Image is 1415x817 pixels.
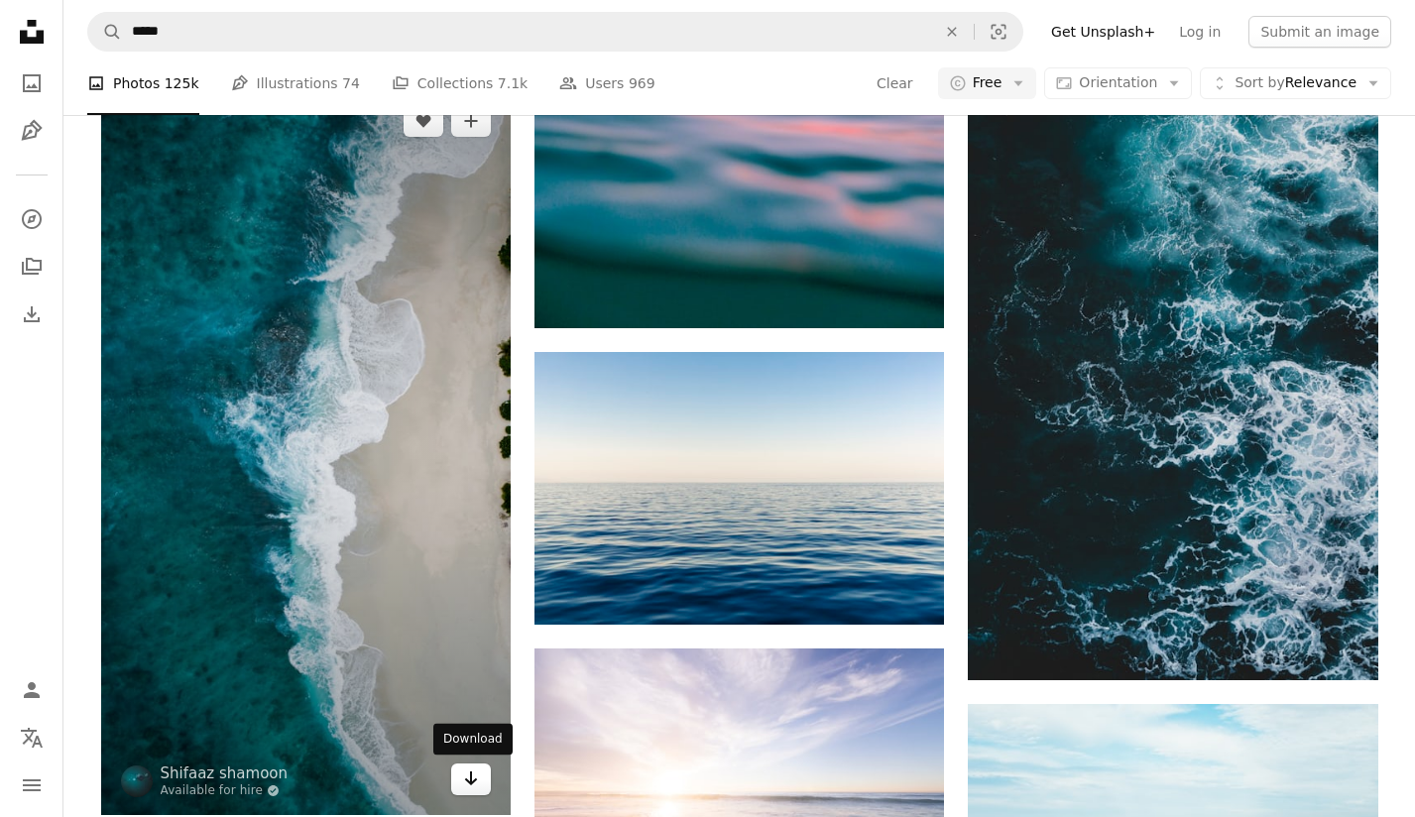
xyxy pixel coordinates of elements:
a: Download [451,763,491,795]
img: Go to Shifaaz shamoon's profile [121,765,153,797]
a: Download History [12,294,52,334]
span: 74 [342,72,360,94]
a: aerial photography of large body of water and shoreline [101,441,511,459]
span: 7.1k [498,72,528,94]
img: aerial photography of large body of water and shoreline [101,85,511,815]
button: Free [938,67,1037,99]
span: Relevance [1235,73,1356,93]
a: body of water during daytime [534,775,944,793]
a: Home — Unsplash [12,12,52,56]
button: Submit an image [1248,16,1391,48]
a: Get Unsplash+ [1039,16,1167,48]
a: Explore [12,199,52,239]
form: Find visuals sitewide [87,12,1023,52]
a: Shifaaz shamoon [161,763,289,783]
a: Collections 7.1k [392,52,528,115]
button: Add to Collection [451,105,491,137]
button: Clear [930,13,974,51]
a: Log in / Sign up [12,670,52,710]
a: Users 969 [559,52,654,115]
button: Menu [12,765,52,805]
a: Illustrations 74 [231,52,360,115]
span: 969 [629,72,655,94]
span: Free [973,73,1002,93]
a: Available for hire [161,783,289,799]
button: Visual search [975,13,1022,51]
a: Illustrations [12,111,52,151]
img: blue ocean water during daytime [534,352,944,625]
button: Clear [876,67,914,99]
button: Language [12,718,52,758]
a: blue sea water [968,306,1377,324]
button: Search Unsplash [88,13,122,51]
a: Photos [12,63,52,103]
button: Like [404,105,443,137]
a: Log in [1167,16,1233,48]
div: Download [433,724,513,756]
button: Orientation [1044,67,1192,99]
a: blue ocean water during daytime [534,479,944,497]
span: Sort by [1235,74,1284,90]
button: Sort byRelevance [1200,67,1391,99]
span: Orientation [1079,74,1157,90]
a: Collections [12,247,52,287]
